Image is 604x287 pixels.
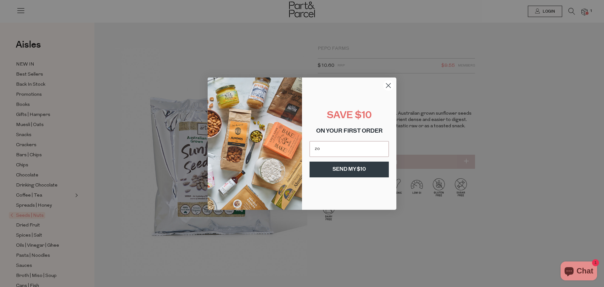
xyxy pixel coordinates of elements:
img: 8150f546-27cf-4737-854f-2b4f1cdd6266.png [208,77,302,210]
button: Close dialog [383,80,394,91]
span: SAVE $10 [327,111,372,121]
input: Email [310,141,389,157]
button: SEND MY $10 [310,162,389,177]
span: ON YOUR FIRST ORDER [316,129,383,134]
inbox-online-store-chat: Shopify online store chat [559,261,599,282]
